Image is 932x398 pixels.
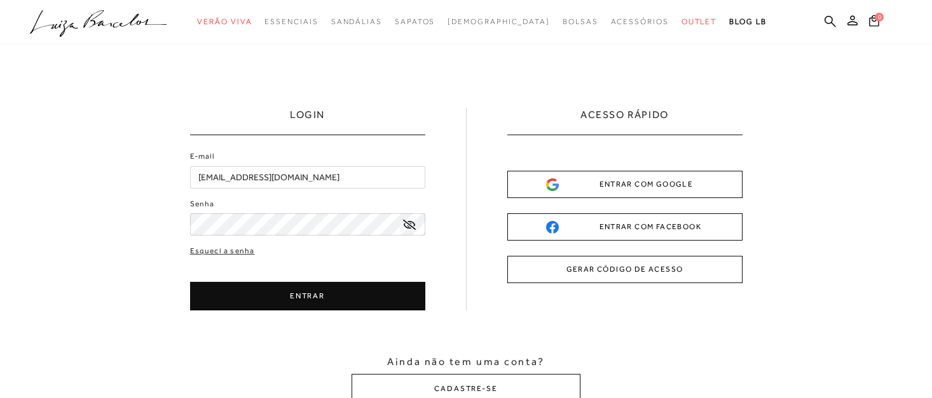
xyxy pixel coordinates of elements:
h1: LOGIN [290,108,325,135]
div: ENTRAR COM GOOGLE [546,178,704,191]
a: BLOG LB [729,10,766,34]
span: Bolsas [563,17,598,26]
button: ENTRAR COM GOOGLE [507,171,743,198]
label: Senha [190,198,215,210]
span: Sandálias [331,17,382,26]
button: ENTRAR [190,282,425,310]
a: categoryNavScreenReaderText [563,10,598,34]
button: 0 [865,14,883,31]
a: exibir senha [403,220,416,229]
a: categoryNavScreenReaderText [682,10,717,34]
span: 0 [875,13,884,22]
a: categoryNavScreenReaderText [611,10,669,34]
span: Ainda não tem uma conta? [387,355,544,369]
div: ENTRAR COM FACEBOOK [546,220,704,234]
a: categoryNavScreenReaderText [197,10,252,34]
a: categoryNavScreenReaderText [264,10,318,34]
span: Acessórios [611,17,669,26]
button: GERAR CÓDIGO DE ACESSO [507,256,743,283]
h2: ACESSO RÁPIDO [580,108,669,135]
a: noSubCategoriesText [448,10,550,34]
span: BLOG LB [729,17,766,26]
button: ENTRAR COM FACEBOOK [507,213,743,241]
span: Essenciais [264,17,318,26]
a: Esqueci a senha [190,245,255,257]
span: Outlet [682,17,717,26]
span: Verão Viva [197,17,252,26]
a: categoryNavScreenReaderText [395,10,435,34]
input: E-mail [190,166,425,189]
span: Sapatos [395,17,435,26]
span: [DEMOGRAPHIC_DATA] [448,17,550,26]
label: E-mail [190,150,216,163]
a: categoryNavScreenReaderText [331,10,382,34]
